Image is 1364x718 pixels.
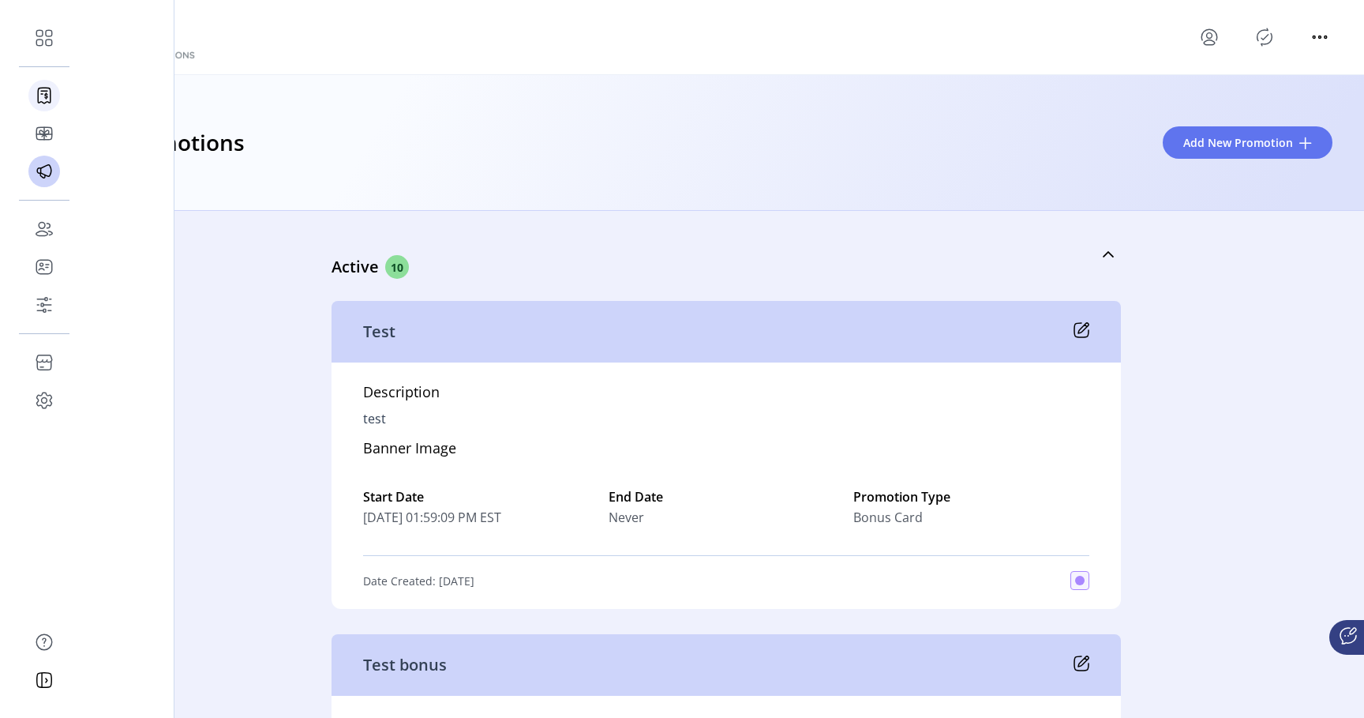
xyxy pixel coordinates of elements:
[363,409,386,428] p: test
[853,487,1089,506] label: Promotion Type
[363,653,447,677] p: Test bonus
[332,220,1121,288] a: Active10
[853,508,923,527] span: Bonus Card
[363,573,474,589] p: Date Created: [DATE]
[1183,134,1293,151] span: Add New Promotion
[363,382,440,409] h5: Description
[385,255,409,279] span: 10
[363,508,599,527] span: [DATE] 01:59:09 PM EST
[363,438,456,465] h5: Banner Image
[609,487,845,506] label: End Date
[609,508,644,527] span: Never
[1307,24,1332,50] button: menu
[1163,126,1332,159] button: Add New Promotion
[1197,24,1222,50] button: menu
[363,320,395,344] p: Test
[363,487,599,506] label: Start Date
[1252,24,1277,50] button: Publisher Panel
[332,255,385,279] p: Active
[120,126,245,160] h3: Promotions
